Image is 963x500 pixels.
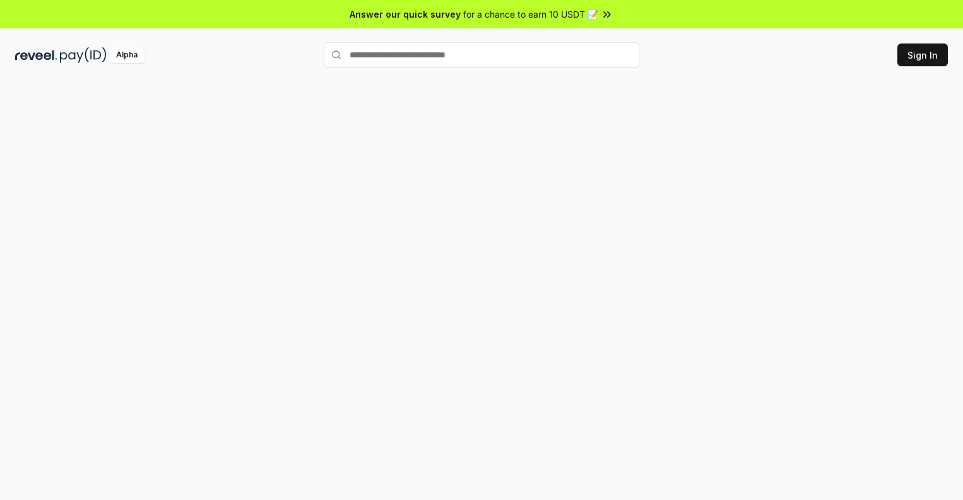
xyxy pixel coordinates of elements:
[463,8,598,21] span: for a chance to earn 10 USDT 📝
[15,47,57,63] img: reveel_dark
[109,47,145,63] div: Alpha
[350,8,461,21] span: Answer our quick survey
[897,44,948,66] button: Sign In
[60,47,107,63] img: pay_id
